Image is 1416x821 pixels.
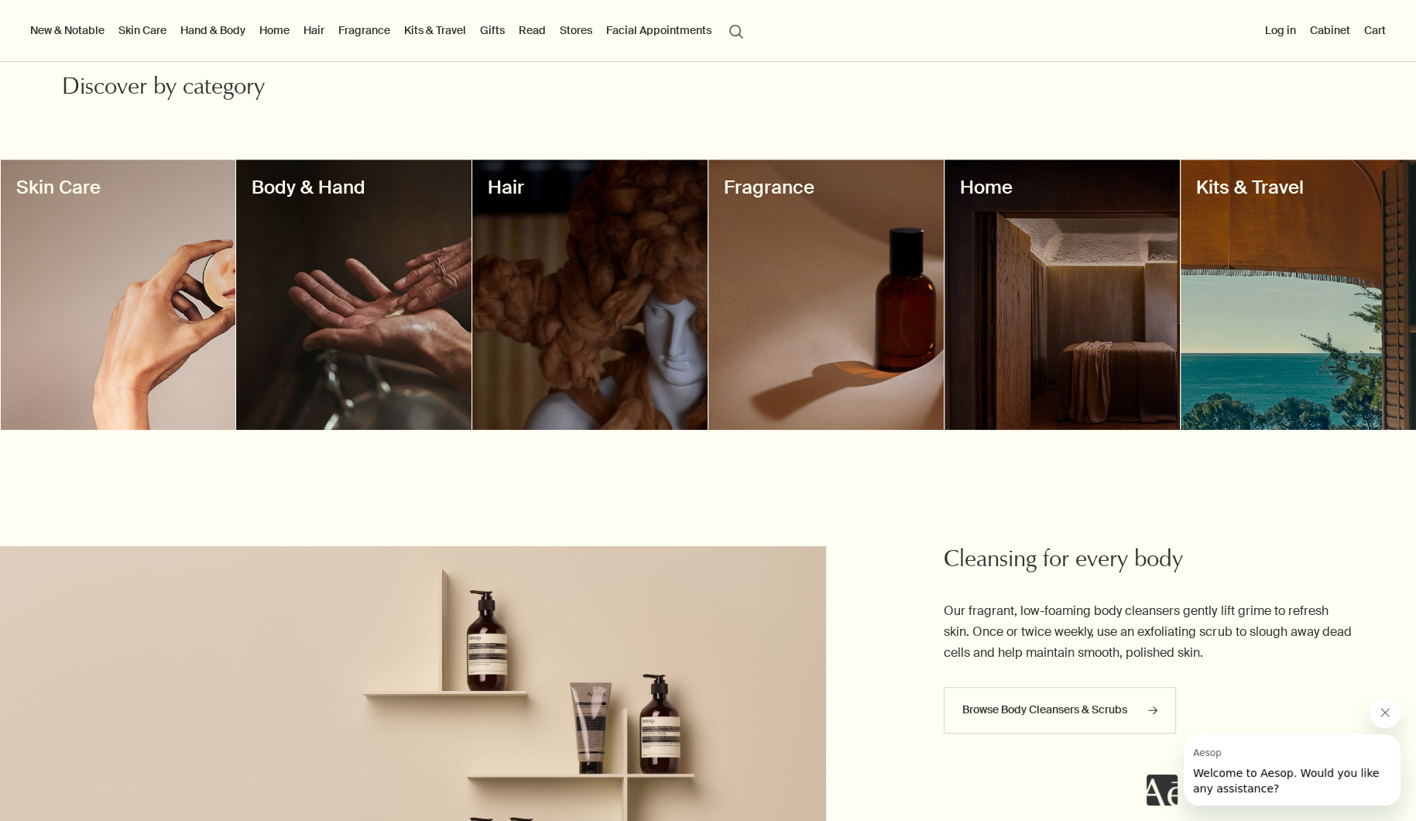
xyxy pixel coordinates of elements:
[722,15,750,45] button: Open search
[115,20,170,40] a: Skin Care
[472,160,708,430] a: decorativeHair
[1370,697,1401,728] iframe: Close message from Aesop
[62,74,492,105] h2: Discover by category
[1184,734,1401,806] iframe: Message from Aesop
[236,160,471,430] a: decorativeBody & Hand
[557,20,595,40] button: Stores
[1361,20,1389,40] button: Cart
[1307,20,1353,40] a: Cabinet
[944,600,1354,664] p: Our fragrant, low-foaming body cleansers gently lift grime to refresh skin. Once or twice weekly,...
[516,20,549,40] a: Read
[945,160,1180,430] a: decorativeHome
[724,175,928,200] h3: Fragrance
[335,20,393,40] a: Fragrance
[960,175,1164,200] h3: Home
[401,20,469,40] a: Kits & Travel
[477,20,508,40] a: Gifts
[27,20,108,40] button: New & Notable
[603,20,715,40] a: Facial Appointments
[16,175,221,200] h3: Skin Care
[256,20,293,40] a: Home
[177,20,249,40] a: Hand & Body
[488,175,692,200] h3: Hair
[1181,160,1416,430] a: decorativeKits & Travel
[1147,775,1178,806] iframe: no content
[708,160,944,430] a: decorativeFragrance
[1262,20,1299,40] button: Log in
[1,160,236,430] a: decorativeSkin Care
[1196,175,1401,200] h3: Kits & Travel
[300,20,327,40] a: Hair
[944,546,1354,577] h2: Cleansing for every body
[944,687,1176,733] a: Browse Body Cleansers & Scrubs
[252,175,456,200] h3: Body & Hand
[1147,697,1401,806] div: Aesop says "Welcome to Aesop. Would you like any assistance?". Open messaging window to continue ...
